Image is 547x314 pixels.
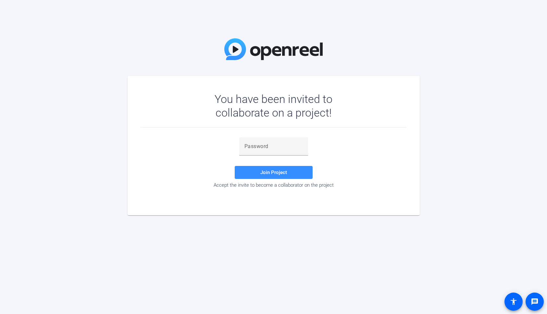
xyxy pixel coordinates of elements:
[510,298,517,306] mat-icon: accessibility
[141,182,407,188] div: Accept the invite to become a collaborator on the project
[235,166,313,179] button: Join Project
[244,143,303,150] input: Password
[260,170,287,175] span: Join Project
[224,38,323,60] img: OpenReel Logo
[196,92,351,119] div: You have been invited to collaborate on a project!
[531,298,539,306] mat-icon: message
